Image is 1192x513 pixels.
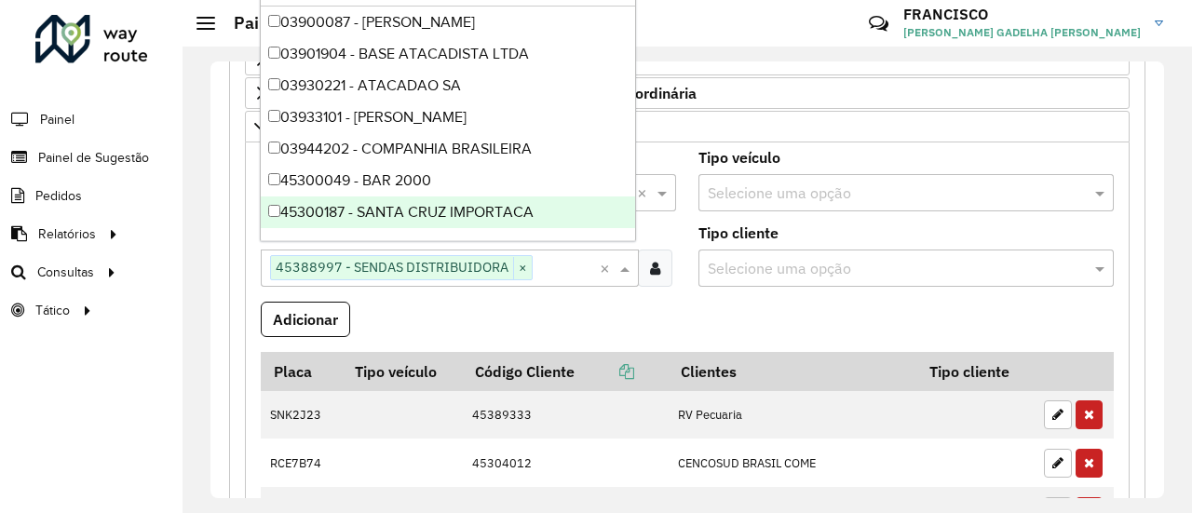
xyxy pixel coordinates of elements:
td: 45304012 [462,439,668,487]
span: Painel de Sugestão [38,148,149,168]
span: Clear all [637,182,653,204]
td: CENCOSUD BRASIL COME [668,439,916,487]
a: Orientações Rota Vespertina Janela de horário extraordinária [245,77,1130,109]
span: Painel [40,110,74,129]
span: × [513,257,532,279]
div: 45300187 - SANTA CRUZ IMPORTACA [261,196,635,228]
th: Clientes [668,352,916,391]
div: 45300279 - VERDAO BAR [261,228,635,260]
td: RCE7B74 [261,439,343,487]
span: Consultas [37,263,94,282]
span: Clear all [600,257,616,279]
th: Placa [261,352,343,391]
td: RV Pecuaria [668,391,916,439]
div: 03900087 - [PERSON_NAME] [261,7,635,38]
div: 03933101 - [PERSON_NAME] [261,101,635,133]
div: 03930221 - ATACADAO SA [261,70,635,101]
h3: FRANCISCO [903,6,1141,23]
span: [PERSON_NAME] GADELHA [PERSON_NAME] [903,24,1141,41]
div: 03944202 - COMPANHIA BRASILEIRA [261,133,635,165]
label: Tipo veículo [698,146,780,169]
th: Código Cliente [462,352,668,391]
a: Copiar [575,362,634,381]
button: Adicionar [261,302,350,337]
a: Contato Rápido [859,4,899,44]
div: 03901904 - BASE ATACADISTA LTDA [261,38,635,70]
th: Tipo veículo [343,352,463,391]
td: 45389333 [462,391,668,439]
span: Pedidos [35,186,82,206]
div: 45300049 - BAR 2000 [261,165,635,196]
td: SNK2J23 [261,391,343,439]
th: Tipo cliente [916,352,1035,391]
label: Tipo cliente [698,222,779,244]
span: Relatórios [38,224,96,244]
h2: Painel de Sugestão - Criar registro [215,13,499,34]
span: Tático [35,301,70,320]
span: 45388997 - SENDAS DISTRIBUIDORA [271,256,513,278]
a: Pre-Roteirização AS / Orientações [245,111,1130,142]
